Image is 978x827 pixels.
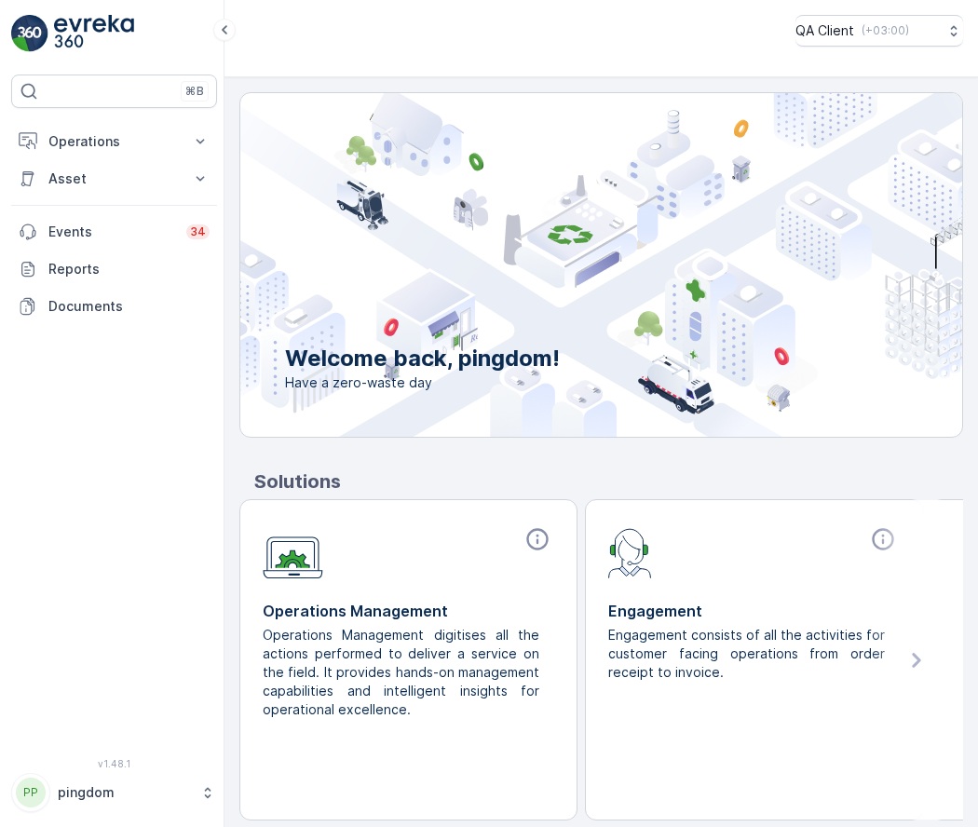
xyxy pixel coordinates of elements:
a: Reports [11,251,217,288]
img: logo [11,15,48,52]
p: Documents [48,297,210,316]
button: Operations [11,123,217,160]
span: v 1.48.1 [11,758,217,769]
img: module-icon [263,526,323,579]
p: Operations Management digitises all the actions performed to deliver a service on the field. It p... [263,626,539,719]
a: Documents [11,288,217,325]
img: module-icon [608,526,652,578]
p: Operations Management [263,600,554,622]
p: QA Client [795,21,854,40]
p: Events [48,223,175,241]
span: Have a zero-waste day [285,373,560,392]
button: Asset [11,160,217,197]
p: Asset [48,169,180,188]
button: QA Client(+03:00) [795,15,963,47]
img: city illustration [156,93,962,437]
img: logo_light-DOdMpM7g.png [54,15,134,52]
p: Solutions [254,468,963,495]
p: pingdom [58,783,191,802]
p: Welcome back, pingdom! [285,344,560,373]
p: 34 [190,224,206,239]
p: Engagement consists of all the activities for customer facing operations from order receipt to in... [608,626,885,682]
p: ( +03:00 ) [862,23,909,38]
p: Operations [48,132,180,151]
div: PP [16,778,46,807]
p: Reports [48,260,210,278]
p: ⌘B [185,84,204,99]
p: Engagement [608,600,900,622]
a: Events34 [11,213,217,251]
button: PPpingdom [11,773,217,812]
